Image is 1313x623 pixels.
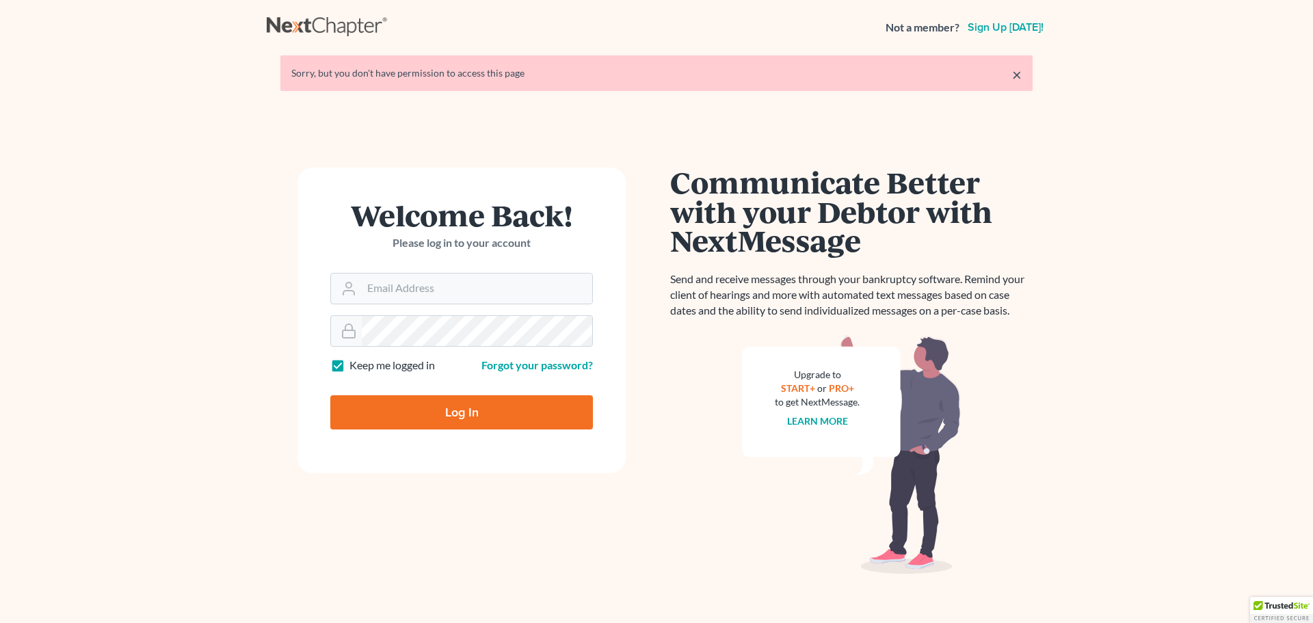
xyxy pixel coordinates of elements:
h1: Welcome Back! [330,200,593,230]
input: Email Address [362,274,592,304]
a: Learn more [787,415,848,427]
a: Forgot your password? [481,358,593,371]
div: to get NextMessage. [775,395,860,409]
div: Upgrade to [775,368,860,382]
strong: Not a member? [886,20,959,36]
a: × [1012,66,1022,83]
a: Sign up [DATE]! [965,22,1046,33]
a: START+ [781,382,815,394]
p: Please log in to your account [330,235,593,251]
span: or [817,382,827,394]
img: nextmessage_bg-59042aed3d76b12b5cd301f8e5b87938c9018125f34e5fa2b7a6b67550977c72.svg [742,335,961,574]
label: Keep me logged in [349,358,435,373]
div: TrustedSite Certified [1250,597,1313,623]
p: Send and receive messages through your bankruptcy software. Remind your client of hearings and mo... [670,271,1033,319]
h1: Communicate Better with your Debtor with NextMessage [670,168,1033,255]
input: Log In [330,395,593,429]
div: Sorry, but you don't have permission to access this page [291,66,1022,80]
a: PRO+ [829,382,854,394]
